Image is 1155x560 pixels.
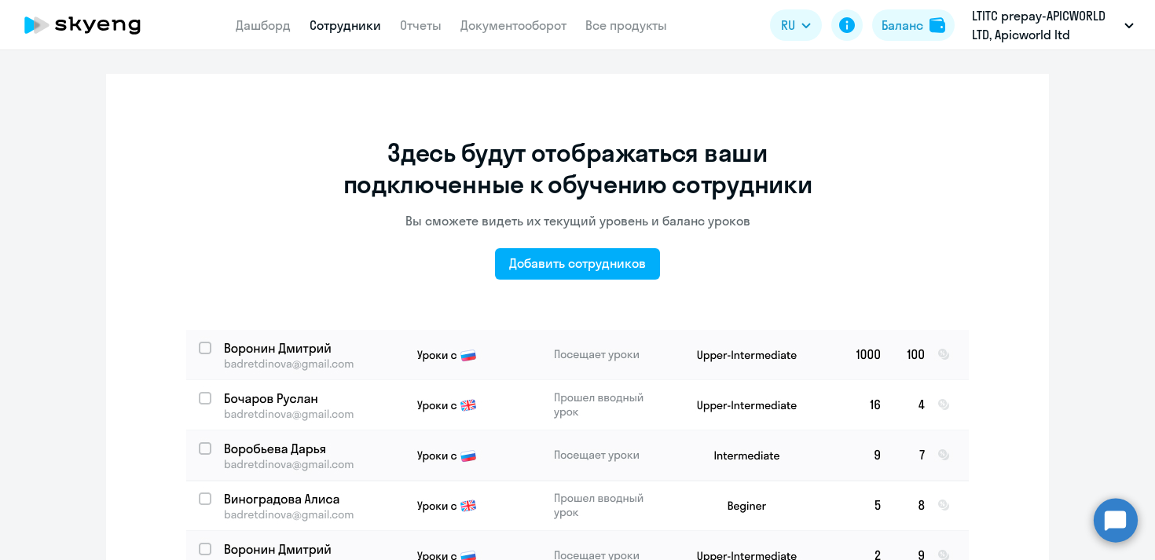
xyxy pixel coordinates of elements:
[872,9,955,41] button: Балансbalance
[236,17,291,33] a: Дашборд
[405,212,750,229] p: Вы сможете видеть их текущий уровень и баланс уроков
[585,17,667,33] a: Все продукты
[338,137,817,199] h1: Здесь будут отображаться ваши подключенные к обучению сотрудники
[964,6,1142,44] button: LTITC prepay-APICWORLD LTD, Apicworld ltd
[781,16,795,35] span: RU
[972,6,1118,44] p: LTITC prepay-APICWORLD LTD, Apicworld ltd
[882,16,923,35] div: Баланс
[929,17,945,33] img: balance
[770,9,822,41] button: RU
[495,248,660,280] button: Добавить сотрудников
[400,17,442,33] a: Отчеты
[310,17,381,33] a: Сотрудники
[460,17,566,33] a: Документооборот
[509,254,646,273] div: Добавить сотрудников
